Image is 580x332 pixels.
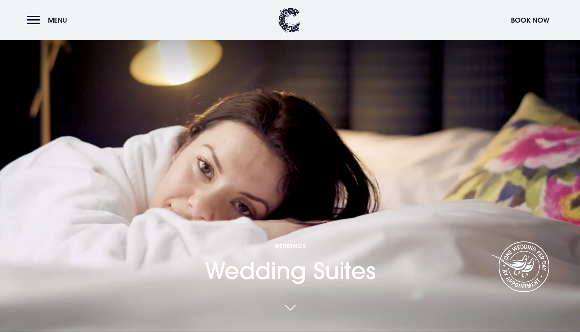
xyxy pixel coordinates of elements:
[205,242,376,284] h1: Wedding Suites
[27,12,71,28] button: Menu
[507,12,553,28] button: Book Now
[205,242,376,249] span: Weddings
[48,16,67,25] span: Menu
[278,8,301,33] img: Clandeboye Lodge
